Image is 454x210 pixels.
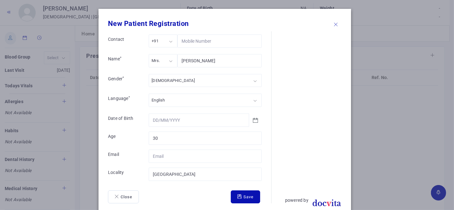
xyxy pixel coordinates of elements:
[149,168,262,181] input: Locality
[177,54,262,67] input: Name
[308,196,345,210] img: DocVita logo
[152,57,160,64] div: Mrs.
[103,169,144,178] label: Locality
[285,196,308,205] p: powered by
[149,114,249,127] input: DD/MM/YYYY
[108,20,189,28] b: New Patient Registration
[149,150,262,163] input: Email
[103,133,144,142] label: Age
[103,76,144,86] label: Gender
[177,34,262,48] input: Mobile Number
[152,96,165,104] div: English
[108,190,139,204] button: Close
[103,151,144,160] label: Email
[103,95,144,106] label: Language
[152,77,195,84] div: [DEMOGRAPHIC_DATA]
[103,115,144,124] label: Date of Birth
[231,190,260,204] button: Save
[103,36,144,47] label: Contact
[103,56,144,66] label: Name
[149,132,262,145] input: Age
[152,37,158,45] div: +91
